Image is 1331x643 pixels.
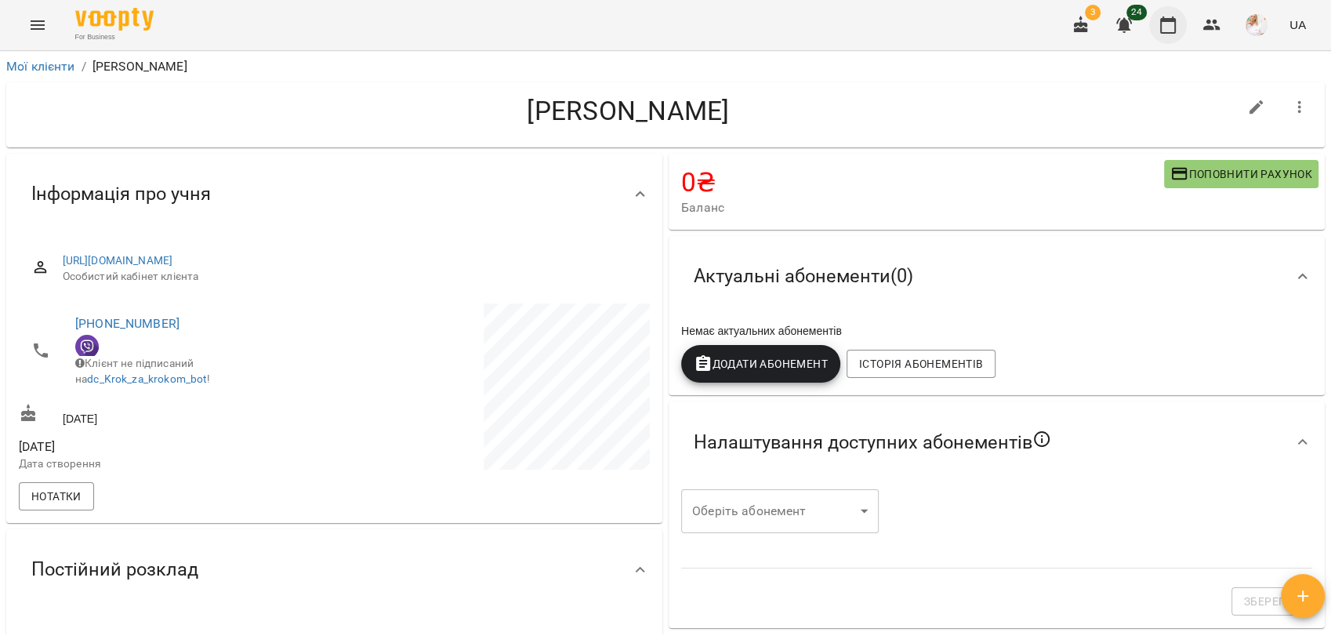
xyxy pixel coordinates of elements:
[6,59,75,74] a: Мої клієнти
[92,57,187,76] p: [PERSON_NAME]
[1164,160,1318,188] button: Поповнити рахунок
[694,430,1051,455] span: Налаштування доступних абонементів
[75,316,180,331] a: [PHONE_NUMBER]
[19,482,94,510] button: Нотатки
[75,357,211,385] span: Клієнт не підписаний на !
[19,95,1238,127] h4: [PERSON_NAME]
[1170,165,1312,183] span: Поповнити рахунок
[19,6,56,44] button: Menu
[1246,14,1268,36] img: eae1df90f94753cb7588c731c894874c.jpg
[75,8,154,31] img: Voopty Logo
[6,57,1325,76] nav: breadcrumb
[31,487,82,506] span: Нотатки
[681,198,1164,217] span: Баланс
[694,354,828,373] span: Додати Абонемент
[75,335,99,358] img: Viber
[1126,5,1147,20] span: 24
[16,401,335,430] div: [DATE]
[19,438,332,456] span: [DATE]
[669,401,1325,483] div: Налаштування доступних абонементів
[678,320,1315,342] div: Немає актуальних абонементів
[681,166,1164,198] h4: 0 ₴
[1032,430,1051,449] svg: Якщо не обрано жодного, клієнт зможе побачити всі публічні абонементи
[75,332,119,356] div: Клієнт підписаний на VooptyBot
[31,558,198,582] span: Постійний розклад
[19,456,332,472] p: Дата створення
[6,529,662,610] div: Постійний розклад
[75,32,154,42] span: For Business
[859,354,983,373] span: Історія абонементів
[6,154,662,234] div: Інформація про учня
[63,254,173,267] a: [URL][DOMAIN_NAME]
[31,182,211,206] span: Інформація про учня
[82,57,86,76] li: /
[694,264,913,289] span: Актуальні абонементи ( 0 )
[681,345,840,383] button: Додати Абонемент
[87,372,207,385] a: dc_Krok_za_krokom_bot
[1283,10,1312,39] button: UA
[1085,5,1101,20] span: 3
[669,236,1325,317] div: Актуальні абонементи(0)
[847,350,996,378] button: Історія абонементів
[63,269,637,285] span: Особистий кабінет клієнта
[1289,16,1306,33] span: UA
[681,489,879,533] div: ​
